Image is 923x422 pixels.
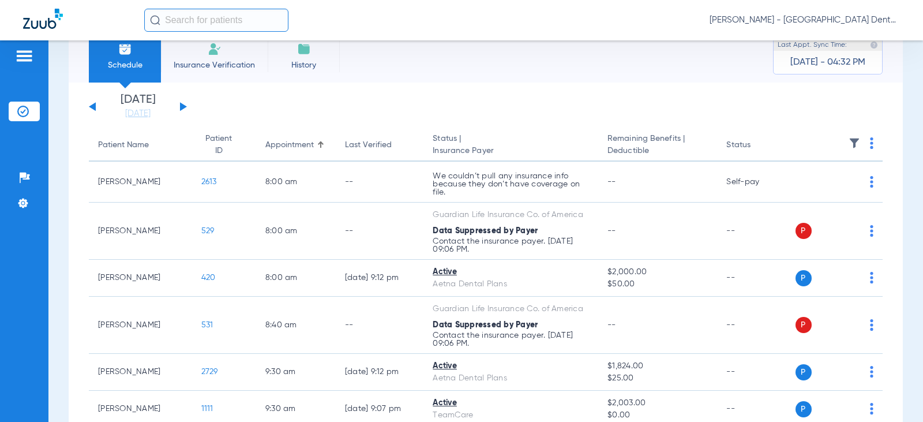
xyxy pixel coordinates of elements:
[870,225,873,237] img: group-dot-blue.svg
[89,260,192,297] td: [PERSON_NAME]
[201,133,247,157] div: Patient ID
[15,49,33,63] img: hamburger-icon
[607,266,708,278] span: $2,000.00
[256,297,336,354] td: 8:40 AM
[433,331,589,348] p: Contact the insurance payer. [DATE] 09:06 PM.
[144,9,288,32] input: Search for patients
[433,209,589,221] div: Guardian Life Insurance Co. of America
[256,162,336,203] td: 8:00 AM
[607,145,708,157] span: Deductible
[89,162,192,203] td: [PERSON_NAME]
[717,129,795,162] th: Status
[98,139,183,151] div: Patient Name
[717,297,795,354] td: --
[297,42,311,56] img: History
[607,278,708,290] span: $50.00
[607,409,708,421] span: $0.00
[717,162,795,203] td: Self-pay
[433,278,589,290] div: Aetna Dental Plans
[607,321,616,329] span: --
[103,94,172,119] li: [DATE]
[433,145,589,157] span: Insurance Payer
[201,274,216,282] span: 420
[201,368,218,376] span: 2729
[433,321,538,329] span: Data Suppressed by Payer
[870,137,873,149] img: group-dot-blue.svg
[336,260,424,297] td: [DATE] 9:12 PM
[256,354,336,391] td: 9:30 AM
[607,360,708,372] span: $1,824.00
[433,397,589,409] div: Active
[870,366,873,378] img: group-dot-blue.svg
[150,15,160,25] img: Search Icon
[433,237,589,253] p: Contact the insurance payer. [DATE] 09:06 PM.
[870,403,873,414] img: group-dot-blue.svg
[89,297,192,354] td: [PERSON_NAME]
[433,172,589,196] p: We couldn’t pull any insurance info because they don’t have coverage on file.
[256,260,336,297] td: 8:00 AM
[870,176,873,188] img: group-dot-blue.svg
[345,139,392,151] div: Last Verified
[849,137,860,149] img: filter.svg
[717,203,795,260] td: --
[256,203,336,260] td: 8:00 AM
[265,139,314,151] div: Appointment
[607,178,616,186] span: --
[336,162,424,203] td: --
[870,319,873,331] img: group-dot-blue.svg
[717,260,795,297] td: --
[796,364,812,380] span: P
[870,272,873,283] img: group-dot-blue.svg
[336,203,424,260] td: --
[598,129,717,162] th: Remaining Benefits |
[201,321,213,329] span: 531
[607,227,616,235] span: --
[103,108,172,119] a: [DATE]
[433,372,589,384] div: Aetna Dental Plans
[201,227,215,235] span: 529
[98,139,149,151] div: Patient Name
[345,139,415,151] div: Last Verified
[89,354,192,391] td: [PERSON_NAME]
[790,57,865,68] span: [DATE] - 04:32 PM
[336,354,424,391] td: [DATE] 9:12 PM
[118,42,132,56] img: Schedule
[23,9,63,29] img: Zuub Logo
[796,317,812,333] span: P
[710,14,900,26] span: [PERSON_NAME] - [GEOGRAPHIC_DATA] Dental Care
[433,266,589,278] div: Active
[201,405,213,413] span: 1111
[607,397,708,409] span: $2,003.00
[433,409,589,421] div: TeamCare
[423,129,598,162] th: Status |
[796,270,812,286] span: P
[778,39,847,51] span: Last Appt. Sync Time:
[201,178,217,186] span: 2613
[870,41,878,49] img: last sync help info
[201,133,237,157] div: Patient ID
[796,401,812,417] span: P
[433,360,589,372] div: Active
[433,227,538,235] span: Data Suppressed by Payer
[717,354,795,391] td: --
[796,223,812,239] span: P
[89,203,192,260] td: [PERSON_NAME]
[208,42,222,56] img: Manual Insurance Verification
[607,372,708,384] span: $25.00
[433,303,589,315] div: Guardian Life Insurance Co. of America
[276,59,331,71] span: History
[170,59,259,71] span: Insurance Verification
[265,139,327,151] div: Appointment
[97,59,152,71] span: Schedule
[336,297,424,354] td: --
